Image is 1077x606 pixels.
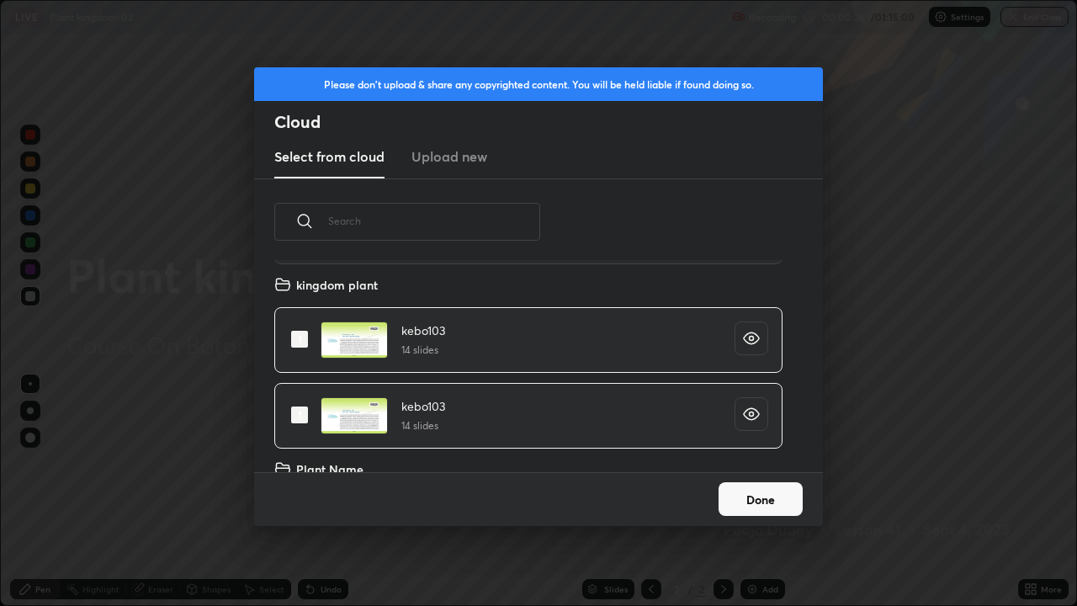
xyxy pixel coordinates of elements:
[274,111,823,133] h2: Cloud
[296,460,363,478] h4: Plant Name
[254,67,823,101] div: Please don't upload & share any copyrighted content. You will be held liable if found doing so.
[401,343,445,358] h5: 14 slides
[254,260,803,472] div: grid
[401,418,445,433] h5: 14 slides
[274,146,385,167] h3: Select from cloud
[296,276,378,294] h4: kingdom plant
[321,322,388,359] img: 1722855492VCYSJW.pdf
[401,322,445,339] h4: kebo103
[719,482,803,516] button: Done
[401,397,445,415] h4: kebo103
[321,397,388,434] img: 1722855492VCYSJW.pdf
[328,185,540,257] input: Search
